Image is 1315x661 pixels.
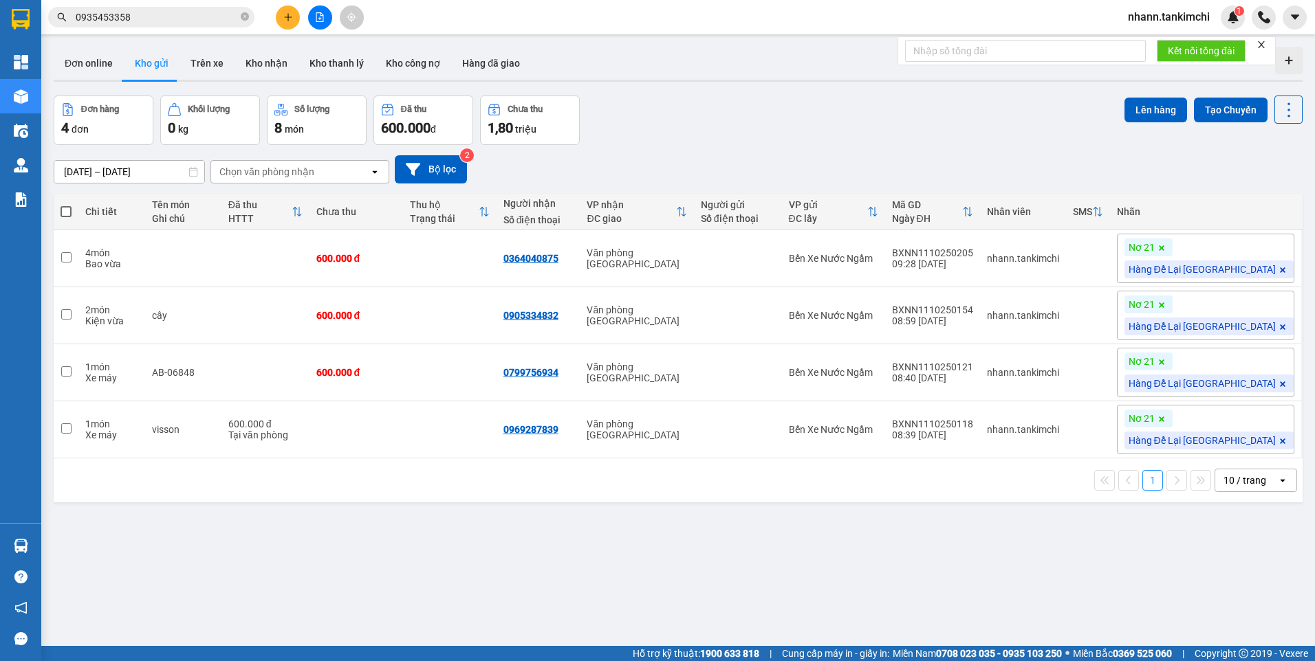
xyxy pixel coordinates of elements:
[124,47,180,80] button: Kho gửi
[228,199,292,210] div: Đã thu
[276,5,300,30] button: plus
[587,213,675,224] div: ĐC giao
[1113,648,1172,659] strong: 0369 525 060
[1129,320,1276,333] span: Hàng Để Lại [GEOGRAPHIC_DATA]
[14,124,28,138] img: warehouse-icon
[61,120,69,136] span: 4
[14,601,28,614] span: notification
[1194,98,1268,122] button: Tạo Chuyến
[235,47,298,80] button: Kho nhận
[789,213,867,224] div: ĐC lấy
[1277,475,1288,486] svg: open
[701,199,775,210] div: Người gửi
[14,539,28,553] img: warehouse-icon
[503,214,574,225] div: Số điện thoại
[892,315,973,326] div: 08:59 [DATE]
[85,361,138,372] div: 1 món
[221,194,309,230] th: Toggle SortBy
[1168,43,1235,58] span: Kết nối tổng đài
[85,206,138,217] div: Chi tiết
[395,155,467,183] button: Bộ lọc
[267,96,367,145] button: Số lượng8món
[587,247,686,269] div: Văn phòng [GEOGRAPHIC_DATA]
[892,304,973,315] div: BXNN1110250154
[315,12,325,22] span: file-add
[587,199,675,210] div: VP nhận
[1237,6,1241,16] span: 1
[1224,473,1266,487] div: 10 / trang
[283,12,293,22] span: plus
[180,47,235,80] button: Trên xe
[789,253,878,264] div: Bến Xe Nước Ngầm
[403,194,497,230] th: Toggle SortBy
[14,632,28,645] span: message
[14,570,28,583] span: question-circle
[508,104,543,114] div: Chưa thu
[789,424,878,435] div: Bến Xe Nước Ngầm
[1129,355,1155,368] span: Nơ 21
[54,47,124,80] button: Đơn online
[72,124,89,135] span: đơn
[54,161,204,183] input: Select a date range.
[160,96,260,145] button: Khối lượng0kg
[316,206,396,217] div: Chưa thu
[503,198,574,209] div: Người nhận
[14,192,28,207] img: solution-icon
[892,247,973,258] div: BXNN1110250205
[892,372,973,383] div: 08:40 [DATE]
[892,199,962,210] div: Mã GD
[340,5,364,30] button: aim
[381,120,431,136] span: 600.000
[892,418,973,429] div: BXNN1110250118
[480,96,580,145] button: Chưa thu1,80 triệu
[700,648,759,659] strong: 1900 633 818
[770,646,772,661] span: |
[1275,47,1303,74] div: Tạo kho hàng mới
[1129,377,1276,390] span: Hàng Để Lại [GEOGRAPHIC_DATA]
[294,104,329,114] div: Số lượng
[274,120,282,136] span: 8
[905,40,1146,62] input: Nhập số tổng đài
[789,367,878,378] div: Bến Xe Nước Ngầm
[85,315,138,326] div: Kiện vừa
[515,124,536,135] span: triệu
[987,310,1059,321] div: nhann.tankimchi
[1129,298,1155,311] span: Nơ 21
[152,199,215,210] div: Tên món
[1117,206,1294,217] div: Nhãn
[57,12,67,22] span: search
[241,11,249,24] span: close-circle
[885,194,980,230] th: Toggle SortBy
[54,96,153,145] button: Đơn hàng4đơn
[488,120,513,136] span: 1,80
[152,367,215,378] div: AB-06848
[587,304,686,326] div: Văn phòng [GEOGRAPHIC_DATA]
[1235,6,1244,16] sup: 1
[188,104,230,114] div: Khối lượng
[152,310,215,321] div: cây
[987,424,1059,435] div: nhann.tankimchi
[503,424,558,435] div: 0969287839
[308,5,332,30] button: file-add
[152,424,215,435] div: visson
[580,194,693,230] th: Toggle SortBy
[401,104,426,114] div: Đã thu
[587,418,686,440] div: Văn phòng [GEOGRAPHIC_DATA]
[375,47,451,80] button: Kho công nợ
[1129,412,1155,425] span: Nơ 21
[168,120,175,136] span: 0
[451,47,531,80] button: Hàng đã giao
[1257,40,1266,49] span: close
[893,646,1062,661] span: Miền Nam
[1073,206,1092,217] div: SMS
[892,258,973,269] div: 09:28 [DATE]
[782,194,885,230] th: Toggle SortBy
[1283,5,1307,30] button: caret-down
[85,258,138,269] div: Bao vừa
[789,199,867,210] div: VP gửi
[1258,11,1270,23] img: phone-icon
[12,9,30,30] img: logo-vxr
[1129,434,1276,447] span: Hàng Để Lại [GEOGRAPHIC_DATA]
[1227,11,1239,23] img: icon-new-feature
[85,372,138,383] div: Xe máy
